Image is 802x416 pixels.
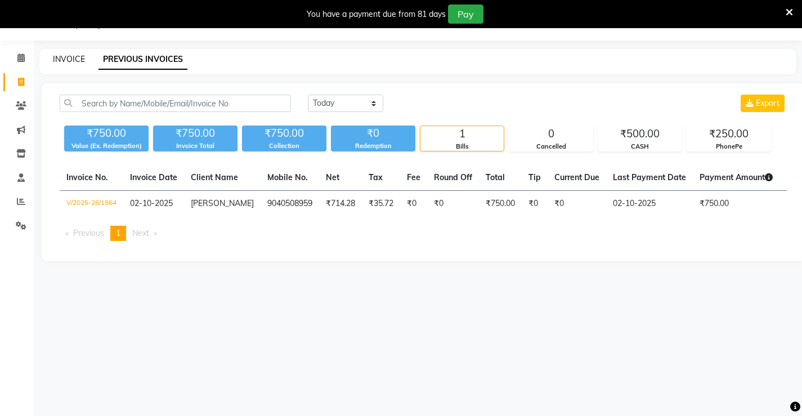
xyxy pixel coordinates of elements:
td: V/2025-26/1564 [60,191,123,217]
div: You have a payment due from 81 days [307,8,446,20]
div: 0 [509,126,593,142]
div: 1 [420,126,504,142]
a: PREVIOUS INVOICES [98,50,187,70]
div: Collection [242,141,326,151]
span: Export [756,98,779,108]
td: ₹0 [427,191,479,217]
div: ₹750.00 [242,126,326,141]
span: Fee [407,172,420,182]
div: Invoice Total [153,141,238,151]
span: Current Due [554,172,599,182]
span: Total [486,172,505,182]
div: CASH [598,142,682,151]
td: ₹0 [400,191,427,217]
td: ₹0 [548,191,606,217]
span: Invoice No. [66,172,108,182]
span: Tax [369,172,383,182]
div: Cancelled [509,142,593,151]
span: [PERSON_NAME] [191,198,254,208]
div: Value (Ex. Redemption) [64,141,149,151]
nav: Pagination [60,226,787,241]
button: Pay [448,5,483,24]
span: Round Off [434,172,472,182]
div: Redemption [331,141,415,151]
td: ₹0 [522,191,548,217]
span: Previous [73,228,104,238]
td: ₹750.00 [693,191,779,217]
td: ₹750.00 [479,191,522,217]
div: ₹750.00 [153,126,238,141]
span: Net [326,172,339,182]
span: Payment Amount [700,172,773,182]
span: 02-10-2025 [130,198,173,208]
div: Bills [420,142,504,151]
td: 9040508959 [261,191,319,217]
td: ₹714.28 [319,191,362,217]
span: Next [132,228,149,238]
span: Tip [528,172,541,182]
span: Last Payment Date [613,172,686,182]
td: ₹35.72 [362,191,400,217]
span: Invoice Date [130,172,177,182]
button: Export [741,95,785,112]
div: ₹750.00 [64,126,149,141]
span: Client Name [191,172,238,182]
div: ₹0 [331,126,415,141]
input: Search by Name/Mobile/Email/Invoice No [60,95,291,112]
a: INVOICE [53,54,85,64]
td: 02-10-2025 [606,191,693,217]
span: 1 [116,228,120,238]
div: ₹500.00 [598,126,682,142]
span: Mobile No. [267,172,308,182]
div: ₹250.00 [687,126,770,142]
div: PhonePe [687,142,770,151]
